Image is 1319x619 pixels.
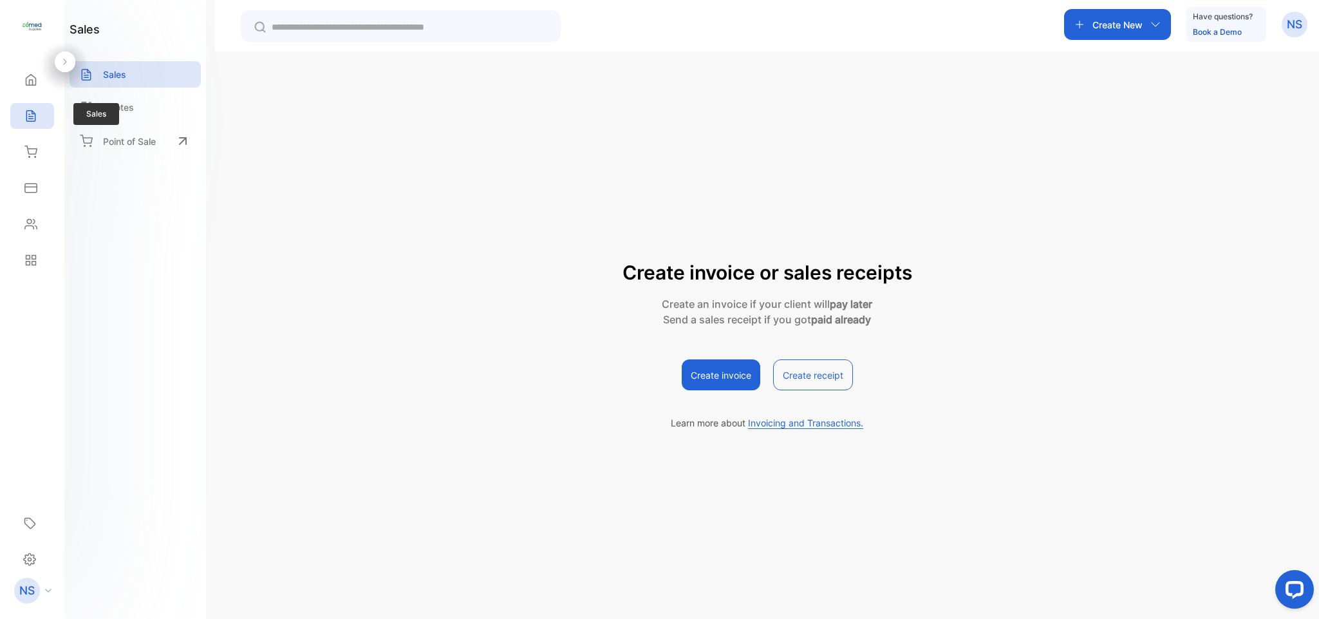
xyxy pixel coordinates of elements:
[23,17,42,36] img: logo
[748,417,863,429] span: Invoicing and Transactions.
[70,127,201,155] a: Point of Sale
[103,68,126,81] p: Sales
[1287,16,1302,33] p: NS
[70,61,201,88] a: Sales
[830,298,872,310] strong: pay later
[622,258,912,287] p: Create invoice or sales receipts
[103,135,156,148] p: Point of Sale
[1092,18,1143,32] p: Create New
[622,296,912,312] p: Create an invoice if your client will
[70,21,100,38] h1: sales
[70,94,201,120] a: Quotes
[1265,565,1319,619] iframe: LiveChat chat widget
[622,312,912,327] p: Send a sales receipt if you got
[73,103,119,125] span: Sales
[1193,10,1253,23] p: Have questions?
[1064,9,1171,40] button: Create New
[103,100,134,114] p: Quotes
[811,313,871,326] strong: paid already
[1193,27,1242,37] a: Book a Demo
[682,359,760,390] button: Create invoice
[671,416,863,430] p: Learn more about
[773,359,853,390] button: Create receipt
[19,582,35,599] p: NS
[1282,9,1307,40] button: NS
